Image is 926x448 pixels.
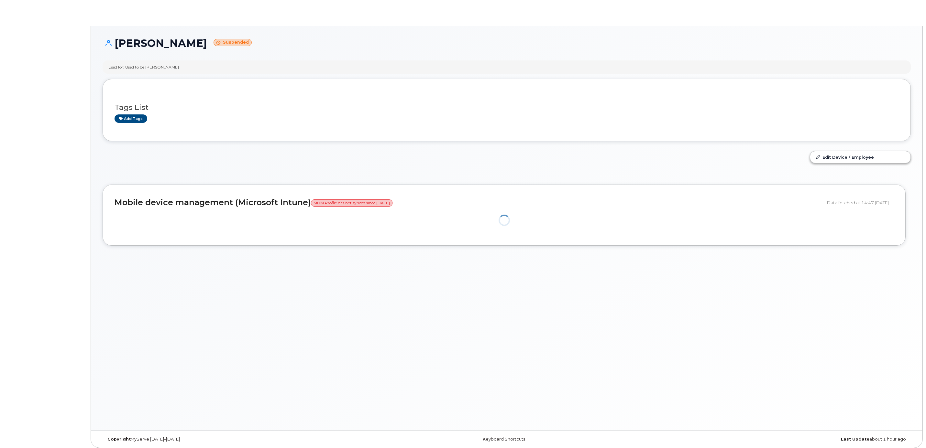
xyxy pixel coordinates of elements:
span: MDM Profile has not synced since [DATE] [311,199,392,207]
div: Data fetched at 14:47 [DATE] [827,197,894,209]
a: Keyboard Shortcuts [483,437,525,442]
div: about 1 hour ago [641,437,911,442]
a: Add tags [115,114,147,123]
div: Used for: Used to be [PERSON_NAME] [108,64,179,70]
div: MyServe [DATE]–[DATE] [103,437,372,442]
strong: Last Update [841,437,869,442]
strong: Copyright [107,437,131,442]
small: Suspended [214,39,252,46]
h3: Tags List [115,103,899,112]
h1: [PERSON_NAME] [103,37,911,49]
a: Edit Device / Employee [810,151,910,163]
h2: Mobile device management (Microsoft Intune) [115,198,822,207]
